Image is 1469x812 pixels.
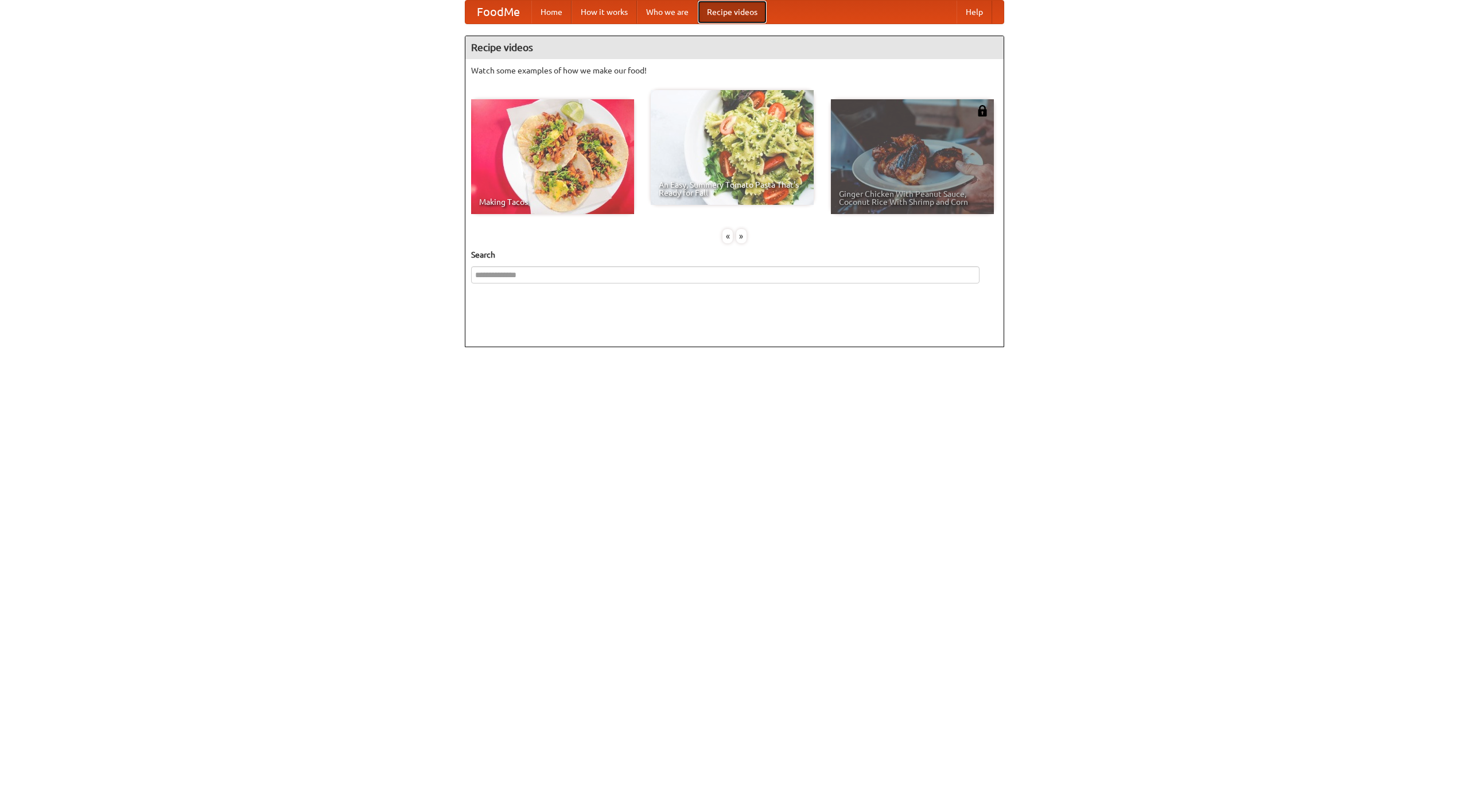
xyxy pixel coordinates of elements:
a: An Easy, Summery Tomato Pasta That's Ready for Fall [651,90,814,205]
a: Making Tacos [471,99,634,214]
p: Watch some examples of how we make our food! [471,65,998,76]
span: Making Tacos [479,198,626,206]
div: » [736,229,747,243]
a: Who we are [637,1,698,24]
a: Help [957,1,992,24]
a: Recipe videos [698,1,767,24]
a: FoodMe [465,1,531,24]
span: An Easy, Summery Tomato Pasta That's Ready for Fall [659,181,806,197]
a: How it works [572,1,637,24]
a: Home [531,1,572,24]
div: « [722,229,733,243]
h4: Recipe videos [465,36,1004,59]
h5: Search [471,249,998,261]
img: 483408.png [977,105,988,116]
